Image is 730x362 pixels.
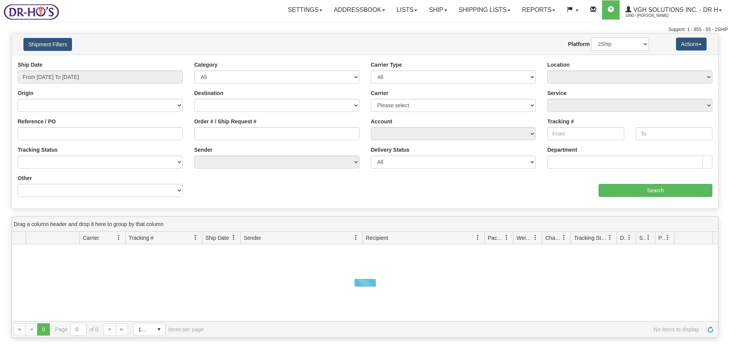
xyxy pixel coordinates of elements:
iframe: chat widget [712,142,729,220]
th: Press ctrl + space to group [571,232,617,244]
span: Delivery Status [620,234,627,242]
a: VGH Solutions Inc. - Dr H 1890 / [PERSON_NAME] [620,0,728,20]
img: logo1890.jpg [2,2,61,21]
label: Department [547,146,577,154]
span: 1000 [138,326,148,333]
label: Location [547,61,569,69]
a: Ship [423,0,453,20]
span: 1890 / [PERSON_NAME] [625,12,683,20]
span: items per page [133,323,204,336]
label: Tracking Status [18,146,57,154]
span: Page of 0 [55,323,98,336]
label: Reference / PO [18,118,56,125]
label: Ship Date [18,61,43,69]
a: Charge filter column settings [558,231,571,244]
label: Destination [194,89,223,97]
a: Pickup Status filter column settings [661,231,674,244]
span: select [153,323,165,336]
span: No items to display [215,326,699,333]
th: Press ctrl + space to group [636,232,655,244]
span: Pickup Status [658,234,665,242]
label: Origin [18,89,33,97]
button: Shipment Filters [23,38,72,51]
div: Drag a column header and drop it here to group by that column [12,217,718,232]
label: Service [547,89,566,97]
span: Page sizes drop down [133,323,166,336]
th: Press ctrl + space to group [655,232,674,244]
label: Account [371,118,392,125]
th: Press ctrl + space to group [240,232,363,244]
th: Press ctrl + space to group [617,232,636,244]
a: Sender filter column settings [349,231,363,244]
a: Delivery Status filter column settings [623,231,636,244]
label: Order # / Ship Request # [194,118,257,125]
a: Addressbook [328,0,391,20]
label: Sender [194,146,212,154]
th: Press ctrl + space to group [363,232,485,244]
label: Tracking # [547,118,574,125]
th: Press ctrl + space to group [674,232,712,244]
th: Press ctrl + space to group [513,232,542,244]
input: To [636,127,712,140]
a: Packages filter column settings [500,231,513,244]
a: Weight filter column settings [529,231,542,244]
th: Press ctrl + space to group [26,232,79,244]
a: Recipient filter column settings [471,231,484,244]
label: Category [194,61,218,69]
span: Charge [545,234,561,242]
a: Refresh [704,323,717,336]
input: From [547,127,624,140]
th: Press ctrl + space to group [484,232,513,244]
button: Actions [676,38,707,51]
a: Carrier filter column settings [112,231,125,244]
label: Other [18,174,32,182]
span: Tracking # [129,234,154,242]
a: Ship Date filter column settings [227,231,240,244]
span: VGH Solutions Inc. - Dr H [632,7,718,13]
span: Carrier [83,234,99,242]
label: Carrier Type [371,61,402,69]
a: Tracking Status filter column settings [604,231,617,244]
span: Tracking Status [574,234,607,242]
th: Press ctrl + space to group [79,232,125,244]
label: Carrier [371,89,389,97]
span: Packages [488,234,504,242]
a: Lists [391,0,423,20]
a: Settings [282,0,328,20]
span: Ship Date [205,234,229,242]
a: Reports [516,0,561,20]
a: Shipping lists [453,0,516,20]
span: Weight [517,234,533,242]
span: Shipment Issues [639,234,646,242]
th: Press ctrl + space to group [542,232,571,244]
th: Press ctrl + space to group [125,232,202,244]
span: Page 0 [37,323,49,336]
div: Support: 1 - 855 - 55 - 2SHIP [2,26,728,33]
a: Tracking # filter column settings [189,231,202,244]
span: Recipient [366,234,388,242]
span: Sender [244,234,261,242]
th: Press ctrl + space to group [202,232,240,244]
label: Platform [568,40,590,48]
input: Search [599,184,712,197]
label: Delivery Status [371,146,410,154]
a: Shipment Issues filter column settings [642,231,655,244]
